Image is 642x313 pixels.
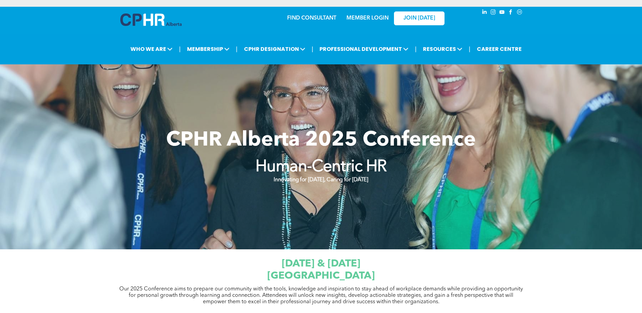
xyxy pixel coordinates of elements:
span: CPHR DESIGNATION [242,43,307,55]
span: CPHR Alberta 2025 Conference [166,130,476,151]
span: Our 2025 Conference aims to prepare our community with the tools, knowledge and inspiration to st... [119,286,523,305]
li: | [469,42,470,56]
a: Social network [516,8,523,18]
strong: Human-Centric HR [255,159,387,175]
span: PROFESSIONAL DEVELOPMENT [317,43,410,55]
img: A blue and white logo for cp alberta [120,13,182,26]
li: | [236,42,238,56]
li: | [179,42,181,56]
span: RESOURCES [421,43,464,55]
a: JOIN [DATE] [394,11,445,25]
span: WHO WE ARE [128,43,175,55]
span: [DATE] & [DATE] [282,259,360,269]
a: youtube [498,8,506,18]
span: [GEOGRAPHIC_DATA] [267,271,375,281]
a: facebook [507,8,515,18]
li: | [415,42,417,56]
a: MEMBER LOGIN [346,15,389,21]
strong: Innovating for [DATE], Caring for [DATE] [274,177,368,183]
li: | [312,42,313,56]
span: JOIN [DATE] [403,15,435,22]
span: MEMBERSHIP [185,43,232,55]
a: FIND CONSULTANT [287,15,336,21]
a: CAREER CENTRE [475,43,524,55]
a: linkedin [481,8,488,18]
a: instagram [490,8,497,18]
